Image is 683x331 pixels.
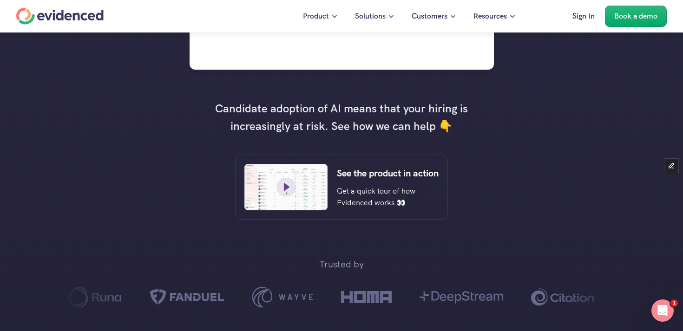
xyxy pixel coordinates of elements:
[651,299,674,322] iframe: Intercom live chat
[197,100,486,136] h4: Candidate adoption of AI means that your hiring is increasingly at risk. See how we can help 👇
[337,185,425,209] p: Get a quick tour of how Evidenced works 👀
[235,155,448,220] a: See the product in actionGet a quick tour of how Evidenced works 👀
[473,10,507,22] p: Resources
[526,6,562,27] a: Pricing
[565,6,602,27] a: Sign In
[337,166,439,181] p: See the product in action
[572,10,595,22] p: Sign In
[412,10,447,22] p: Customers
[355,10,386,22] p: Solutions
[303,10,329,22] p: Product
[670,299,678,307] span: 1
[16,8,104,25] a: Home
[614,10,657,22] p: Book a demo
[605,6,667,27] a: Book a demo
[664,159,678,173] button: Edit Framer Content
[533,10,555,22] p: Pricing
[319,257,364,272] p: Trusted by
